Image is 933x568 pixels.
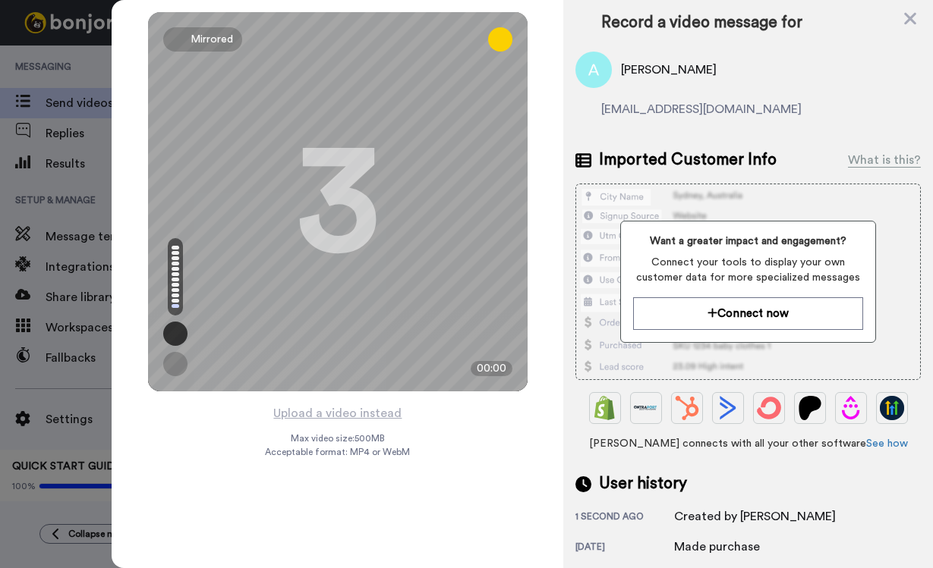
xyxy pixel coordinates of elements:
[575,510,674,526] div: 1 second ago
[674,507,836,526] div: Created by [PERSON_NAME]
[599,149,777,171] span: Imported Customer Info
[601,100,802,118] span: [EMAIL_ADDRESS][DOMAIN_NAME]
[265,446,410,458] span: Acceptable format: MP4 or WebM
[575,436,921,451] span: [PERSON_NAME] connects with all your other software
[296,145,380,259] div: 3
[866,438,908,449] a: See how
[633,234,863,249] span: Want a greater impact and engagement?
[675,396,699,420] img: Hubspot
[674,538,760,556] div: Made purchase
[575,541,674,556] div: [DATE]
[633,255,863,285] span: Connect your tools to display your own customer data for more specialized messages
[269,403,406,423] button: Upload a video instead
[593,396,617,420] img: Shopify
[471,361,512,376] div: 00:00
[757,396,781,420] img: ConvertKit
[880,396,904,420] img: GoHighLevel
[634,396,658,420] img: Ontraport
[168,356,183,372] img: ic_gear.svg
[839,396,863,420] img: Drip
[320,340,356,376] img: ic_record_start.svg
[599,472,687,495] span: User history
[798,396,822,420] img: Patreon
[291,432,385,444] span: Max video size: 500 MB
[848,151,921,169] div: What is this?
[716,396,740,420] img: ActiveCampaign
[633,297,863,330] button: Connect now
